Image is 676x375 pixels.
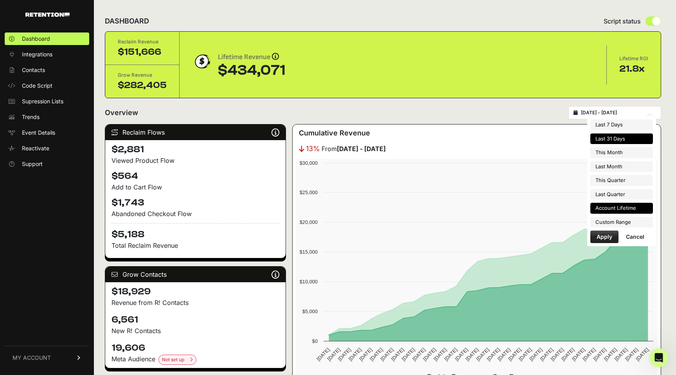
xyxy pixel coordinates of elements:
[300,189,318,195] text: $25,000
[590,203,653,214] li: Account Lifetime
[22,144,49,152] span: Reactivate
[111,342,279,354] h4: 19,606
[22,82,52,90] span: Code Script
[111,209,279,218] div: Abandoned Checkout Flow
[316,347,331,362] text: [DATE]
[105,107,138,118] h2: Overview
[302,308,318,314] text: $5,000
[22,97,63,105] span: Supression Lists
[111,197,279,209] h4: $1,743
[379,347,395,362] text: [DATE]
[590,147,653,158] li: This Month
[25,13,70,17] img: Retention.com
[22,113,40,121] span: Trends
[464,347,480,362] text: [DATE]
[433,347,448,362] text: [DATE]
[111,223,279,241] h4: $5,188
[592,347,608,362] text: [DATE]
[620,231,651,243] button: Cancel
[111,170,279,182] h4: $564
[603,347,618,362] text: [DATE]
[118,71,167,79] div: Grow Revenue
[5,48,89,61] a: Integrations
[369,347,384,362] text: [DATE]
[529,347,544,362] text: [DATE]
[111,143,279,156] h4: $2,881
[550,347,565,362] text: [DATE]
[590,231,618,243] button: Apply
[539,347,554,362] text: [DATE]
[422,347,437,362] text: [DATE]
[5,95,89,108] a: Supression Lists
[5,111,89,123] a: Trends
[192,52,212,71] img: dollar-coin-05c43ed7efb7bc0c12610022525b4bbbb207c7efeef5aecc26f025e68dcafac9.png
[507,347,522,362] text: [DATE]
[22,129,55,137] span: Event Details
[401,347,416,362] text: [DATE]
[306,143,320,154] span: 13%
[111,285,279,298] h4: $18,929
[5,142,89,155] a: Reactivate
[299,128,370,139] h3: Cumulative Revenue
[582,347,597,362] text: [DATE]
[118,46,167,58] div: $151,666
[496,347,512,362] text: [DATE]
[111,298,279,307] p: Revenue from R! Contacts
[300,219,318,225] text: $20,000
[118,79,167,92] div: $282,405
[105,16,149,27] h2: DASHBOARD
[105,124,286,140] div: Reclaim Flows
[300,160,318,166] text: $30,000
[300,279,318,285] text: $10,000
[105,267,286,282] div: Grow Contacts
[13,354,51,362] span: MY ACCOUNT
[22,50,52,58] span: Integrations
[326,347,342,362] text: [DATE]
[358,347,374,362] text: [DATE]
[590,217,653,228] li: Custom Range
[390,347,405,362] text: [DATE]
[475,347,491,362] text: [DATE]
[111,182,279,192] div: Add to Cart Flow
[218,52,285,63] div: Lifetime Revenue
[347,347,363,362] text: [DATE]
[22,160,43,168] span: Support
[604,16,641,26] span: Script status
[560,347,575,362] text: [DATE]
[624,347,639,362] text: [DATE]
[454,347,469,362] text: [DATE]
[5,346,89,370] a: MY ACCOUNT
[590,161,653,172] li: Last Month
[322,144,386,153] span: From
[590,119,653,130] li: Last 7 Days
[5,79,89,92] a: Code Script
[635,347,650,362] text: [DATE]
[5,158,89,170] a: Support
[518,347,533,362] text: [DATE]
[111,314,279,326] h4: 6,561
[218,63,285,78] div: $434,071
[619,55,648,63] div: Lifetime ROI
[111,241,279,250] p: Total Reclaim Revenue
[571,347,586,362] text: [DATE]
[111,354,279,365] div: Meta Audience
[118,38,167,46] div: Reclaim Revenue
[649,348,668,367] iframe: Intercom live chat
[337,145,386,153] strong: [DATE] - [DATE]
[111,326,279,335] p: New R! Contacts
[5,126,89,139] a: Event Details
[613,347,629,362] text: [DATE]
[590,133,653,144] li: Last 31 Days
[486,347,501,362] text: [DATE]
[590,189,653,200] li: Last Quarter
[337,347,352,362] text: [DATE]
[111,156,279,165] div: Viewed Product Flow
[590,175,653,186] li: This Quarter
[22,66,45,74] span: Contacts
[22,35,50,43] span: Dashboard
[300,249,318,255] text: $15,000
[312,338,318,344] text: $0
[5,64,89,76] a: Contacts
[412,347,427,362] text: [DATE]
[443,347,458,362] text: [DATE]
